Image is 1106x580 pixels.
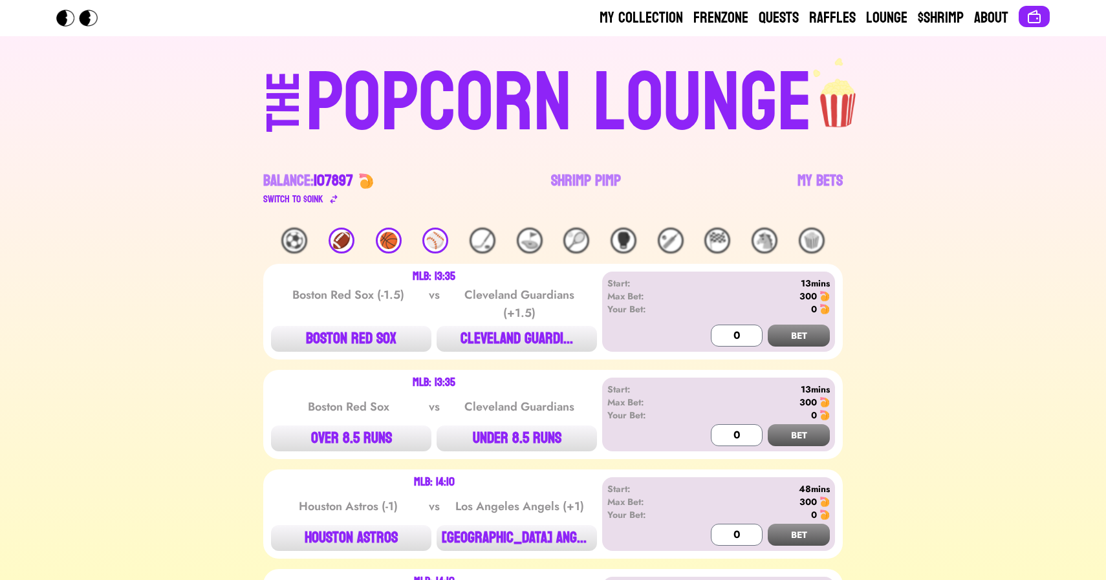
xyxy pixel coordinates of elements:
div: ⚾️ [422,228,448,253]
button: [GEOGRAPHIC_DATA] ANGE... [437,525,597,551]
div: Cleveland Guardians [454,398,585,416]
div: ⚽️ [281,228,307,253]
div: vs [426,286,442,322]
div: 🏁 [704,228,730,253]
div: 13mins [682,277,830,290]
div: MLB: 14:10 [414,477,455,488]
button: OVER 8.5 RUNS [271,425,431,451]
span: 107897 [314,167,353,195]
img: 🍤 [819,304,830,314]
div: 0 [811,303,817,316]
img: 🍤 [819,497,830,507]
div: Max Bet: [607,396,682,409]
img: popcorn [812,57,865,129]
button: HOUSTON ASTROS [271,525,431,551]
div: Balance: [263,171,353,191]
a: Shrimp Pimp [551,171,621,207]
div: 0 [811,508,817,521]
img: 🍤 [358,173,374,189]
div: 🏒 [470,228,495,253]
div: Start: [607,383,682,396]
div: 300 [799,396,817,409]
div: 🐴 [752,228,777,253]
div: 300 [799,290,817,303]
div: 0 [811,409,817,422]
a: $Shrimp [918,8,964,28]
div: 🏀 [376,228,402,253]
div: 🍿 [799,228,825,253]
div: ⛳️ [517,228,543,253]
div: 13mins [682,383,830,396]
div: Max Bet: [607,495,682,508]
a: My Collection [600,8,683,28]
div: vs [426,497,442,515]
div: Max Bet: [607,290,682,303]
button: CLEVELAND GUARDI... [437,326,597,352]
button: BET [768,524,830,546]
img: 🍤 [819,397,830,407]
div: Your Bet: [607,409,682,422]
div: Your Bet: [607,303,682,316]
div: Houston Astros (-1) [283,497,414,515]
img: 🍤 [819,410,830,420]
button: BET [768,325,830,347]
div: THE [261,72,307,158]
div: 48mins [682,482,830,495]
div: 🥊 [611,228,636,253]
button: BOSTON RED SOX [271,326,431,352]
div: Boston Red Sox [283,398,414,416]
div: 🎾 [563,228,589,253]
img: 🍤 [819,510,830,520]
div: Boston Red Sox (-1.5) [283,286,414,322]
div: Switch to $ OINK [263,191,323,207]
img: Popcorn [56,10,108,27]
div: 🏈 [329,228,354,253]
a: Quests [759,8,799,28]
div: vs [426,398,442,416]
a: Raffles [809,8,856,28]
button: BET [768,424,830,446]
img: 🍤 [819,291,830,301]
div: POPCORN LOUNGE [306,62,812,145]
div: Your Bet: [607,508,682,521]
div: MLB: 13:35 [413,272,455,282]
div: Start: [607,277,682,290]
div: 🏏 [658,228,684,253]
div: 300 [799,495,817,508]
a: THEPOPCORN LOUNGEpopcorn [155,57,951,145]
div: Cleveland Guardians (+1.5) [454,286,585,322]
img: Connect wallet [1026,9,1042,25]
div: Los Angeles Angels (+1) [454,497,585,515]
a: My Bets [797,171,843,207]
a: Frenzone [693,8,748,28]
button: UNDER 8.5 RUNS [437,425,597,451]
div: MLB: 13:35 [413,378,455,388]
div: Start: [607,482,682,495]
a: About [974,8,1008,28]
a: Lounge [866,8,907,28]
